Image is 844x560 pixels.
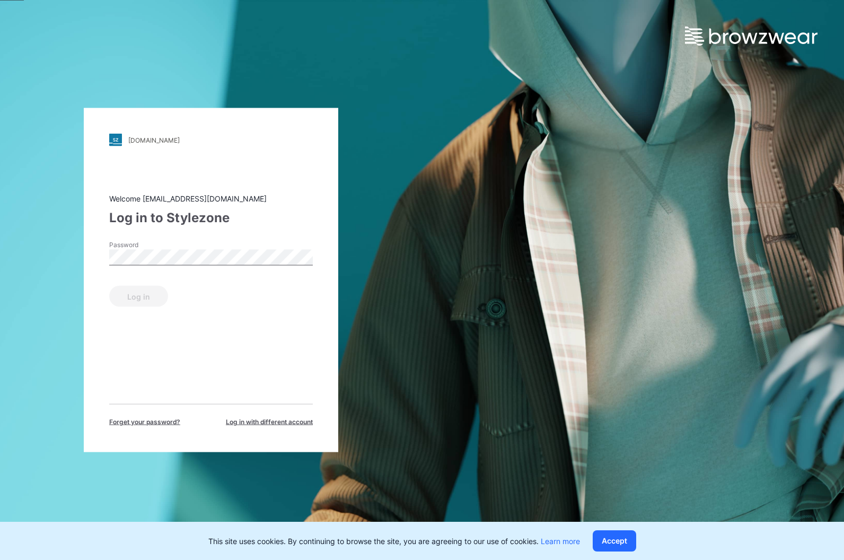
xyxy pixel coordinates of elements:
img: browzwear-logo.e42bd6dac1945053ebaf764b6aa21510.svg [685,27,817,46]
a: [DOMAIN_NAME] [109,134,313,146]
span: Forget your password? [109,417,180,427]
div: Log in to Stylezone [109,208,313,227]
p: This site uses cookies. By continuing to browse the site, you are agreeing to our use of cookies. [208,536,580,547]
button: Accept [593,530,636,552]
label: Password [109,240,183,250]
a: Learn more [541,537,580,546]
div: [DOMAIN_NAME] [128,136,180,144]
div: Welcome [EMAIL_ADDRESS][DOMAIN_NAME] [109,193,313,204]
span: Log in with different account [226,417,313,427]
img: stylezone-logo.562084cfcfab977791bfbf7441f1a819.svg [109,134,122,146]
